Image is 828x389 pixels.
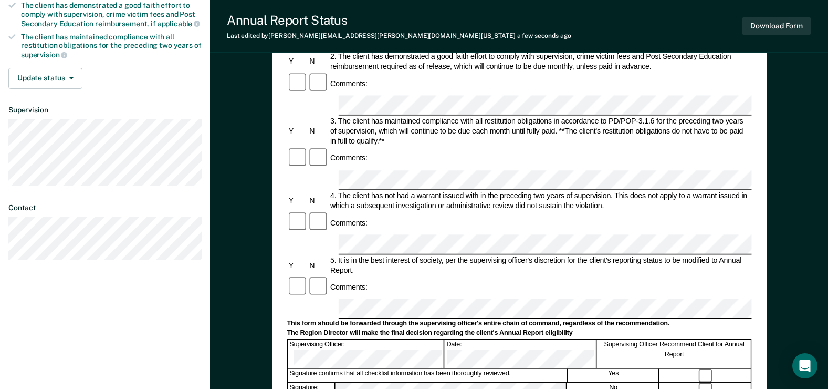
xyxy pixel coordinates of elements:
[598,340,751,368] div: Supervising Officer Recommend Client for Annual Report
[329,255,752,275] div: 5. It is in the best interest of society, per the supervising officer's discretion for the client...
[287,320,751,328] div: This form should be forwarded through the supervising officer's entire chain of command, regardle...
[308,57,329,67] div: N
[8,106,202,115] dt: Supervision
[329,79,369,89] div: Comments:
[517,32,571,39] span: a few seconds ago
[21,1,202,28] div: The client has demonstrated a good faith effort to comply with supervision, crime victim fees and...
[227,32,571,39] div: Last edited by [PERSON_NAME][EMAIL_ADDRESS][PERSON_NAME][DOMAIN_NAME][US_STATE]
[308,260,329,270] div: N
[21,33,202,59] div: The client has maintained compliance with all restitution obligations for the preceding two years of
[287,126,308,136] div: Y
[329,191,752,211] div: 4. The client has not had a warrant issued with in the preceding two years of supervision. This d...
[329,153,369,163] div: Comments:
[158,19,200,28] span: applicable
[227,13,571,28] div: Annual Report Status
[329,282,369,292] div: Comments:
[329,116,752,146] div: 3. The client has maintained compliance with all restitution obligations in accordance to PD/POP-...
[21,50,67,59] span: supervision
[792,353,817,378] div: Open Intercom Messenger
[288,369,567,382] div: Signature confirms that all checklist information has been thoroughly reviewed.
[287,196,308,206] div: Y
[308,126,329,136] div: N
[8,203,202,212] dt: Contact
[287,57,308,67] div: Y
[568,369,659,382] div: Yes
[288,340,444,368] div: Supervising Officer:
[308,196,329,206] div: N
[329,52,752,71] div: 2. The client has demonstrated a good faith effort to comply with supervision, crime victim fees ...
[8,68,82,89] button: Update status
[287,260,308,270] div: Y
[329,218,369,228] div: Comments:
[742,17,811,35] button: Download Form
[445,340,597,368] div: Date:
[287,329,751,337] div: The Region Director will make the final decision regarding the client's Annual Report eligibility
